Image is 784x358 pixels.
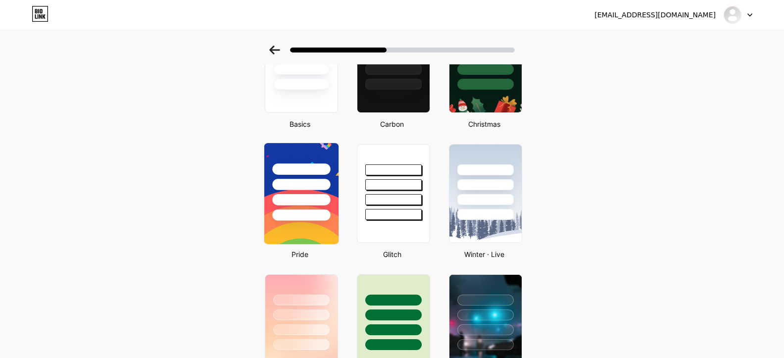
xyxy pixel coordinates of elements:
[264,143,339,244] img: pride-mobile.png
[262,119,338,129] div: Basics
[723,5,742,24] img: Ark Beru
[446,119,522,129] div: Christmas
[354,119,430,129] div: Carbon
[262,249,338,259] div: Pride
[594,10,716,20] div: [EMAIL_ADDRESS][DOMAIN_NAME]
[354,249,430,259] div: Glitch
[446,249,522,259] div: Winter · Live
